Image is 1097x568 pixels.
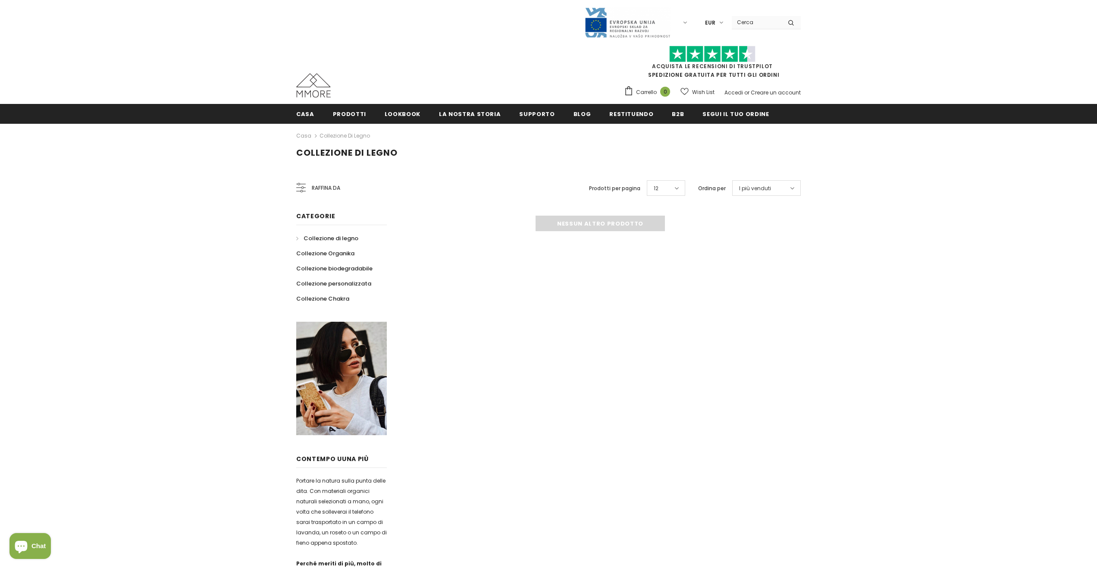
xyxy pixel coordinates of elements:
span: Segui il tuo ordine [702,110,769,118]
span: Collezione di legno [296,147,398,159]
a: Acquista le recensioni di TrustPilot [652,63,773,70]
span: Collezione Organika [296,249,354,257]
span: Wish List [692,88,715,97]
a: Creare un account [751,89,801,96]
a: Segui il tuo ordine [702,104,769,123]
a: Collezione di legno [296,231,358,246]
p: Portare la natura sulla punta delle dita. Con materiali organici naturali selezionati a mano, ogn... [296,476,387,548]
label: Ordina per [698,184,726,193]
span: Prodotti [333,110,366,118]
span: or [744,89,749,96]
a: Javni Razpis [584,19,671,26]
span: Casa [296,110,314,118]
span: Collezione biodegradabile [296,264,373,273]
a: Blog [574,104,591,123]
a: Collezione di legno [320,132,370,139]
inbox-online-store-chat: Shopify online store chat [7,533,53,561]
span: Blog [574,110,591,118]
span: Carrello [636,88,657,97]
span: contempo uUna più [296,455,369,463]
span: SPEDIZIONE GRATUITA PER TUTTI GLI ORDINI [624,50,801,78]
span: Raffina da [312,183,340,193]
span: Collezione personalizzata [296,279,371,288]
span: Collezione Chakra [296,295,349,303]
img: Casi MMORE [296,73,331,97]
span: Restituendo [609,110,653,118]
a: La nostra storia [439,104,501,123]
span: supporto [519,110,555,118]
a: supporto [519,104,555,123]
span: Collezione di legno [304,234,358,242]
a: Accedi [724,89,743,96]
span: 12 [654,184,658,193]
span: I più venduti [739,184,771,193]
a: Collezione biodegradabile [296,261,373,276]
a: Casa [296,104,314,123]
a: Collezione personalizzata [296,276,371,291]
label: Prodotti per pagina [589,184,640,193]
input: Search Site [732,16,781,28]
a: B2B [672,104,684,123]
span: EUR [705,19,715,27]
img: Fidati di Pilot Stars [669,46,755,63]
a: Lookbook [385,104,420,123]
a: Restituendo [609,104,653,123]
span: 0 [660,87,670,97]
a: Prodotti [333,104,366,123]
a: Carrello 0 [624,86,674,99]
span: Lookbook [385,110,420,118]
span: B2B [672,110,684,118]
a: Collezione Organika [296,246,354,261]
img: Javni Razpis [584,7,671,38]
span: Categorie [296,212,335,220]
a: Wish List [680,85,715,100]
a: Casa [296,131,311,141]
a: Collezione Chakra [296,291,349,306]
span: La nostra storia [439,110,501,118]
